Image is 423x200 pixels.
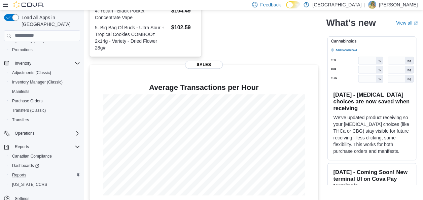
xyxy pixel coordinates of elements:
[7,87,83,96] button: Manifests
[12,59,34,67] button: Inventory
[9,171,29,179] a: Reports
[9,69,80,77] span: Adjustments (Classic)
[9,180,50,189] a: [US_STATE] CCRS
[12,117,29,123] span: Transfers
[7,106,83,115] button: Transfers (Classic)
[1,129,83,138] button: Operations
[9,46,80,54] span: Promotions
[12,47,33,53] span: Promotions
[95,24,169,51] dt: 5. Big Bag Of Buds - Ultra Sour + Tropical Cookies COMBOOz 2x14g - Variety - Dried Flower 28g#
[12,143,80,151] span: Reports
[171,24,196,32] dd: $102.59
[12,143,32,151] button: Reports
[12,89,29,94] span: Manifests
[15,144,29,149] span: Reports
[9,78,65,86] a: Inventory Manager (Classic)
[9,116,32,124] a: Transfers
[9,116,80,124] span: Transfers
[12,129,37,137] button: Operations
[15,61,31,66] span: Inventory
[9,46,35,54] a: Promotions
[379,1,418,9] p: [PERSON_NAME]
[333,91,411,111] h3: [DATE] - [MEDICAL_DATA] choices are now saved when receiving
[7,45,83,55] button: Promotions
[9,97,80,105] span: Purchase Orders
[312,1,361,9] p: [GEOGRAPHIC_DATA]
[9,78,80,86] span: Inventory Manager (Classic)
[7,115,83,125] button: Transfers
[9,106,48,114] a: Transfers (Classic)
[9,69,54,77] a: Adjustments (Classic)
[9,152,55,160] a: Canadian Compliance
[260,1,281,8] span: Feedback
[9,171,80,179] span: Reports
[7,180,83,189] button: [US_STATE] CCRS
[9,180,80,189] span: Washington CCRS
[286,8,286,9] span: Dark Mode
[7,152,83,161] button: Canadian Compliance
[9,152,80,160] span: Canadian Compliance
[12,59,80,67] span: Inventory
[12,98,43,104] span: Purchase Orders
[12,129,80,137] span: Operations
[7,96,83,106] button: Purchase Orders
[9,162,42,170] a: Dashboards
[7,161,83,170] a: Dashboards
[396,20,418,26] a: View allExternal link
[19,14,80,28] span: Load All Apps in [GEOGRAPHIC_DATA]
[12,108,46,113] span: Transfers (Classic)
[12,70,51,75] span: Adjustments (Classic)
[12,79,63,85] span: Inventory Manager (Classic)
[7,68,83,77] button: Adjustments (Classic)
[414,21,418,25] svg: External link
[9,97,45,105] a: Purchase Orders
[326,18,376,28] h2: What's new
[333,169,411,189] h3: [DATE] - Coming Soon! New terminal UI on Cova Pay terminals
[12,154,52,159] span: Canadian Compliance
[9,88,32,96] a: Manifests
[15,131,35,136] span: Operations
[12,182,47,187] span: [US_STATE] CCRS
[185,61,223,69] span: Sales
[12,163,39,168] span: Dashboards
[12,172,26,178] span: Reports
[333,114,411,155] p: We've updated product receiving so your [MEDICAL_DATA] choices (like THCa or CBG) stay visible fo...
[9,106,80,114] span: Transfers (Classic)
[95,7,169,21] dt: 4. Yocan - Black Pocket Concentrate Vape
[364,1,365,9] p: |
[9,162,80,170] span: Dashboards
[95,84,313,92] h4: Average Transactions per Hour
[9,88,80,96] span: Manifests
[7,77,83,87] button: Inventory Manager (Classic)
[13,1,44,8] img: Cova
[286,1,300,8] input: Dark Mode
[7,170,83,180] button: Reports
[368,1,376,9] div: Sarah Leask
[1,59,83,68] button: Inventory
[1,142,83,152] button: Reports
[171,7,196,15] dd: $104.49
